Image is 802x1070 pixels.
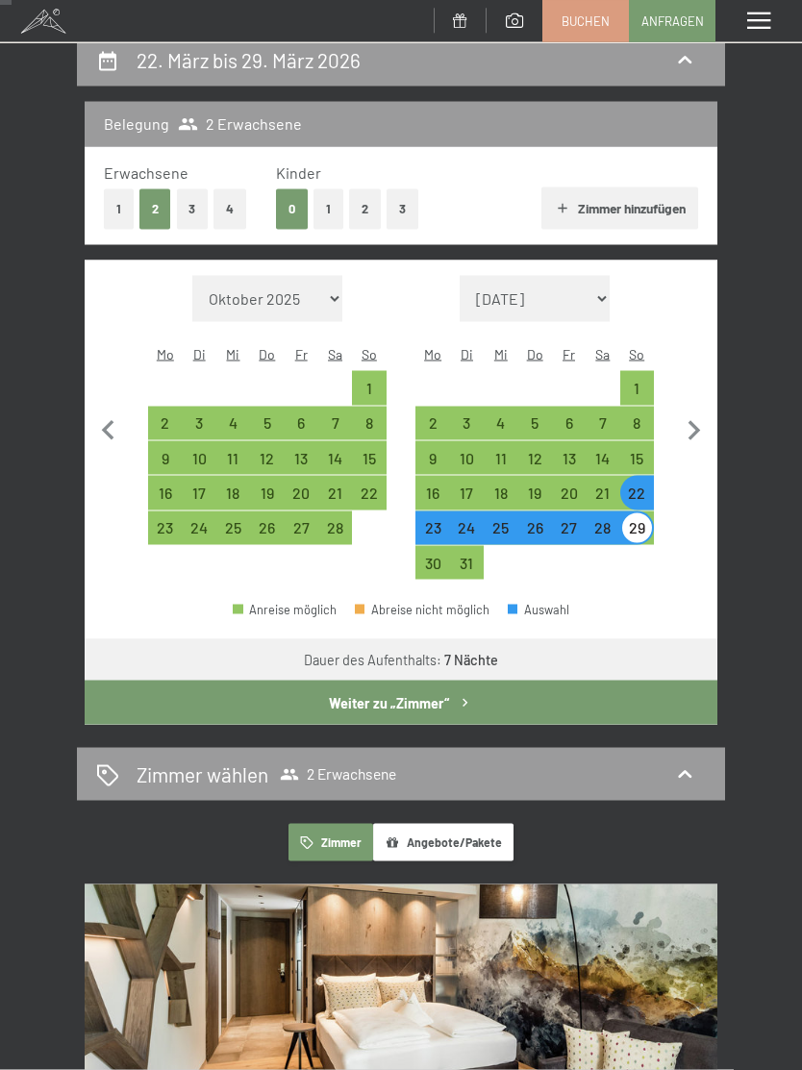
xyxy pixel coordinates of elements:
[554,415,584,445] div: 6
[452,451,482,481] div: 10
[450,476,484,510] div: Tue Mar 17 2026
[362,346,377,362] abbr: Sonntag
[104,163,188,182] span: Erwachsene
[373,824,514,861] button: Angebote/Pakete
[218,520,248,550] div: 25
[318,441,352,475] div: Anreise möglich
[233,604,337,616] div: Anreise möglich
[285,476,318,510] div: Anreise möglich
[354,451,384,481] div: 15
[415,476,449,510] div: Anreise möglich
[620,371,654,405] div: Anreise möglich
[415,511,449,545] div: Mon Mar 23 2026
[486,415,515,445] div: 4
[352,441,386,475] div: Sun Feb 15 2026
[320,485,350,515] div: 21
[148,476,182,510] div: Anreise möglich
[85,681,717,725] button: Weiter zu „Zimmer“
[588,520,617,550] div: 28
[285,407,318,440] div: Anreise möglich
[285,511,318,545] div: Anreise möglich
[354,415,384,445] div: 8
[349,189,381,229] button: 2
[484,511,517,545] div: Wed Mar 25 2026
[517,476,551,510] div: Thu Mar 19 2026
[137,760,268,788] h2: Zimmer wählen
[415,407,449,440] div: Anreise möglich
[517,441,551,475] div: Anreise möglich
[184,451,213,481] div: 10
[150,520,180,550] div: 23
[182,407,215,440] div: Tue Feb 03 2026
[517,511,551,545] div: Thu Mar 26 2026
[620,476,654,510] div: Sun Mar 22 2026
[182,476,215,510] div: Tue Feb 17 2026
[250,511,284,545] div: Anreise möglich
[318,476,352,510] div: Sat Feb 21 2026
[250,407,284,440] div: Anreise möglich
[586,407,619,440] div: Sat Mar 07 2026
[417,415,447,445] div: 2
[519,485,549,515] div: 19
[517,441,551,475] div: Thu Mar 12 2026
[417,451,447,481] div: 9
[586,476,619,510] div: Anreise möglich
[554,451,584,481] div: 13
[352,476,386,510] div: Sun Feb 22 2026
[313,189,343,229] button: 1
[157,346,174,362] abbr: Montag
[415,511,449,545] div: Anreise möglich
[519,520,549,550] div: 26
[417,485,447,515] div: 16
[588,451,617,481] div: 14
[450,546,484,580] div: Tue Mar 31 2026
[285,441,318,475] div: Anreise möglich
[543,1,628,41] a: Buchen
[193,346,206,362] abbr: Dienstag
[182,441,215,475] div: Anreise möglich
[184,485,213,515] div: 17
[450,441,484,475] div: Tue Mar 10 2026
[622,415,652,445] div: 8
[450,441,484,475] div: Anreise möglich
[517,511,551,545] div: Anreise möglich
[486,485,515,515] div: 18
[213,189,246,229] button: 4
[484,476,517,510] div: Anreise möglich
[285,407,318,440] div: Fri Feb 06 2026
[620,407,654,440] div: Sun Mar 08 2026
[415,476,449,510] div: Mon Mar 16 2026
[620,441,654,475] div: Anreise möglich
[295,346,308,362] abbr: Freitag
[486,451,515,481] div: 11
[508,604,569,616] div: Auswahl
[216,407,250,440] div: Wed Feb 04 2026
[352,371,386,405] div: Anreise möglich
[620,371,654,405] div: Sun Mar 01 2026
[318,511,352,545] div: Anreise möglich
[304,651,498,670] div: Dauer des Aufenthalts:
[218,415,248,445] div: 4
[148,441,182,475] div: Anreise möglich
[452,556,482,585] div: 31
[88,276,129,582] button: Vorheriger Monat
[320,451,350,481] div: 14
[452,520,482,550] div: 24
[484,407,517,440] div: Wed Mar 04 2026
[276,189,308,229] button: 0
[252,451,282,481] div: 12
[216,407,250,440] div: Anreise möglich
[450,546,484,580] div: Anreise möglich
[148,476,182,510] div: Mon Feb 16 2026
[622,485,652,515] div: 22
[352,441,386,475] div: Anreise möglich
[252,485,282,515] div: 19
[415,546,449,580] div: Anreise möglich
[552,476,586,510] div: Anreise möglich
[586,441,619,475] div: Sat Mar 14 2026
[285,476,318,510] div: Fri Feb 20 2026
[250,441,284,475] div: Thu Feb 12 2026
[250,407,284,440] div: Thu Feb 05 2026
[517,476,551,510] div: Anreise möglich
[355,604,489,616] div: Abreise nicht möglich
